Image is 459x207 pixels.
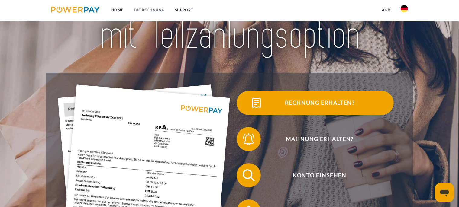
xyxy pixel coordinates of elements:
img: qb_bill.svg [249,95,264,110]
span: Konto einsehen [246,163,394,187]
a: agb [377,5,396,15]
img: qb_search.svg [241,168,256,183]
img: qb_bell.svg [241,132,256,147]
a: SUPPORT [170,5,199,15]
img: de [401,5,408,12]
img: logo-powerpay.svg [51,7,100,13]
span: Mahnung erhalten? [246,127,394,151]
button: Mahnung erhalten? [237,127,394,151]
a: Home [106,5,129,15]
iframe: Schaltfläche zum Öffnen des Messaging-Fensters [435,183,454,202]
span: Rechnung erhalten? [246,91,394,115]
button: Rechnung erhalten? [237,91,394,115]
button: Konto einsehen [237,163,394,187]
a: DIE RECHNUNG [129,5,170,15]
